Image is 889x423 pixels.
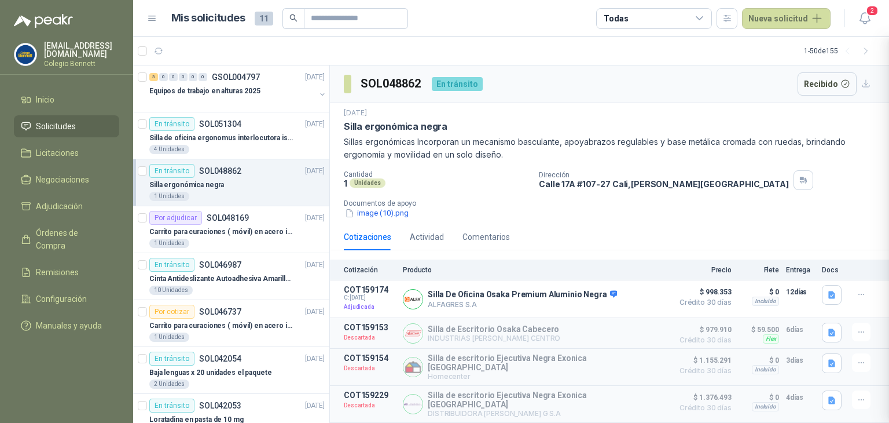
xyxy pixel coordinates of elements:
p: Colegio Bennett [44,60,119,67]
span: Solicitudes [36,120,76,133]
a: Licitaciones [14,142,119,164]
a: Solicitudes [14,115,119,137]
img: Company Logo [14,43,36,65]
span: 2 [866,5,879,16]
span: Remisiones [36,266,79,279]
a: Inicio [14,89,119,111]
span: Manuales y ayuda [36,319,102,332]
span: Inicio [36,93,54,106]
button: 2 [854,8,875,29]
span: Órdenes de Compra [36,227,108,252]
span: Licitaciones [36,147,79,159]
span: search [289,14,297,22]
span: Negociaciones [36,173,89,186]
a: Configuración [14,288,119,310]
div: Todas [604,12,628,25]
a: Órdenes de Compra [14,222,119,257]
h1: Mis solicitudes [171,10,245,27]
span: Configuración [36,293,87,305]
button: Nueva solicitud [742,8,831,29]
a: Manuales y ayuda [14,315,119,337]
span: Adjudicación [36,200,83,213]
a: Remisiones [14,261,119,283]
a: Negociaciones [14,169,119,191]
span: 11 [255,12,273,25]
a: Adjudicación [14,195,119,217]
p: [EMAIL_ADDRESS][DOMAIN_NAME] [44,42,119,58]
img: Logo peakr [14,14,73,28]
